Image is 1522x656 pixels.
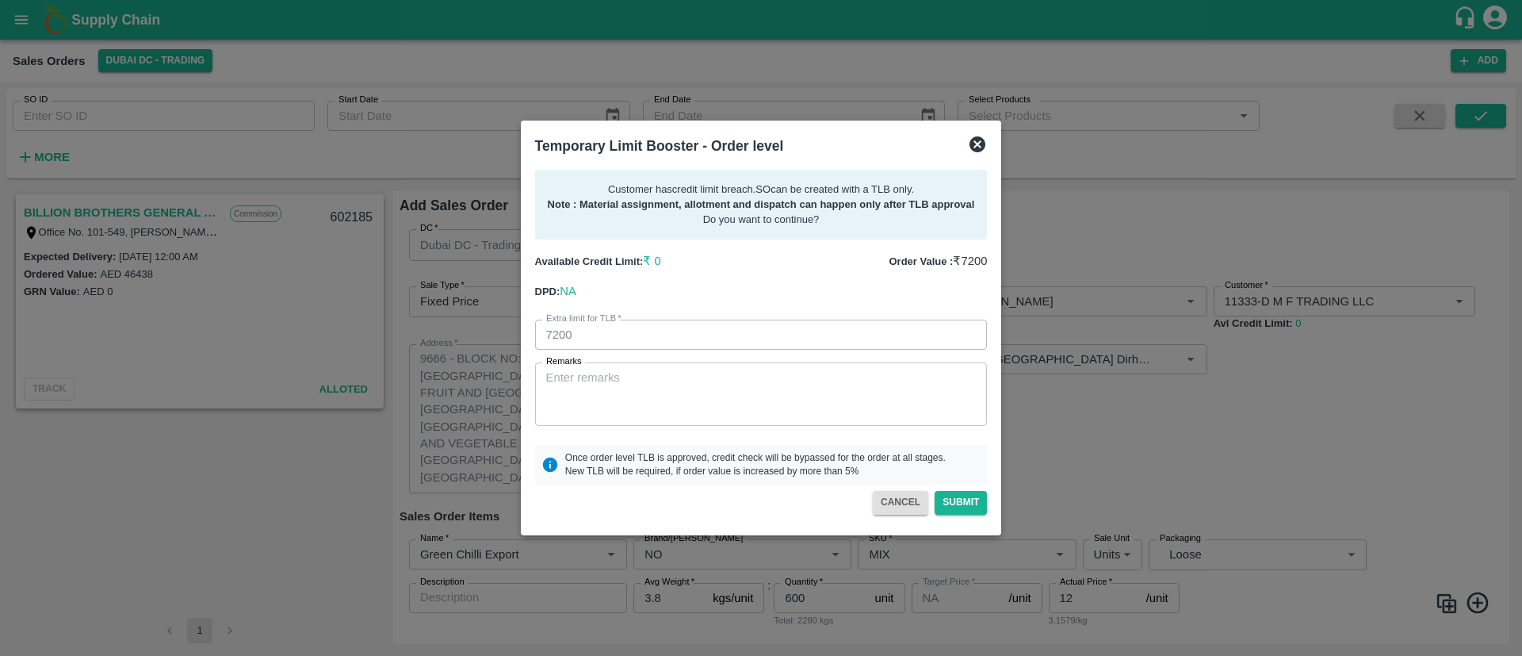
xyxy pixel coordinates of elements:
[535,286,560,297] b: DPD:
[889,255,953,267] b: Order Value :
[953,255,987,267] span: ₹ 7200
[560,285,576,297] span: NA
[535,320,988,350] input: Enter value
[548,182,975,198] p: Customer has credit limit breach . SO can be created with a TLB only.
[873,491,928,514] button: CANCEL
[548,213,975,228] p: Do you want to continue?
[643,255,660,267] span: ₹ 0
[535,255,644,267] b: Available Credit Limit:
[546,355,582,368] label: Remarks
[935,491,987,514] button: Submit
[546,313,621,325] label: Extra limit for TLB
[548,198,975,213] p: Note : Material assignment, allotment and dispatch can happen only after TLB approval
[535,138,784,154] b: Temporary Limit Booster - Order level
[565,451,946,478] p: Once order level TLB is approved, credit check will be bypassed for the order at all stages. New ...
